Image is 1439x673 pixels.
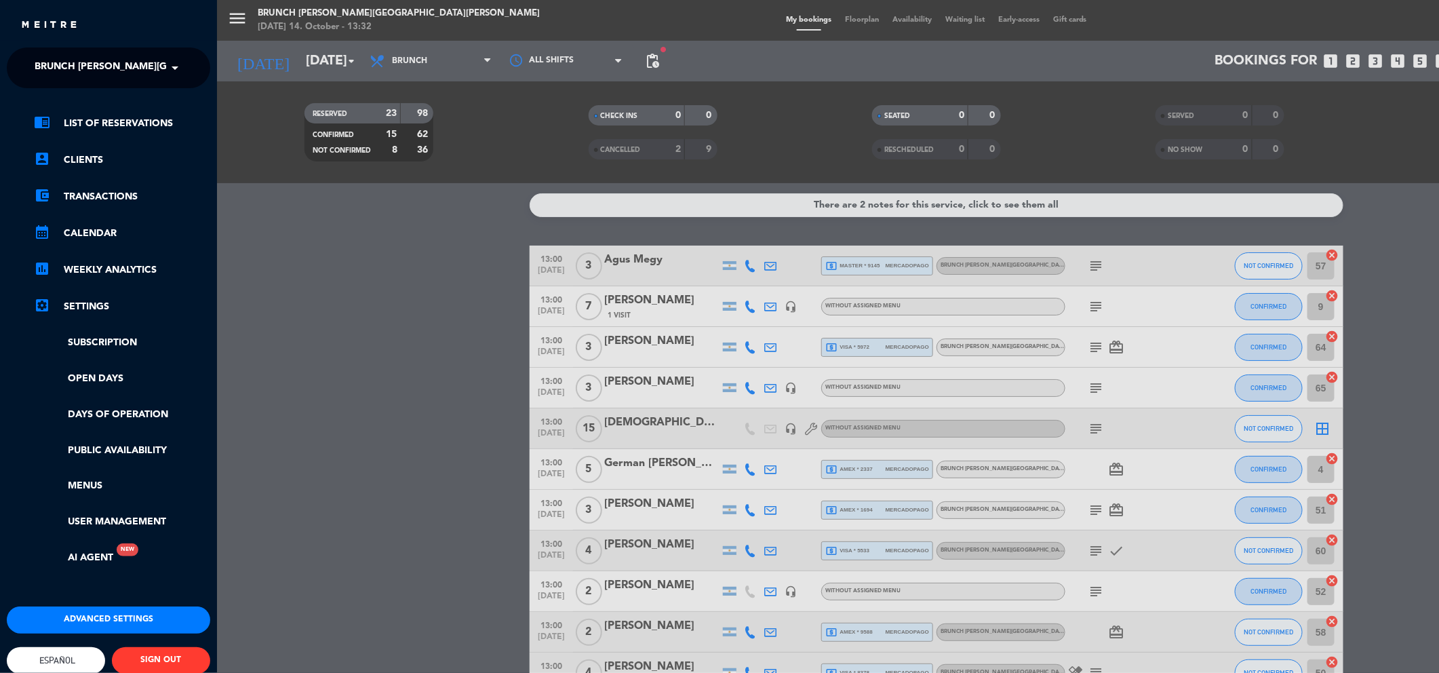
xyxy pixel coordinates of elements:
span: Español [37,655,76,666]
i: account_box [34,151,50,167]
i: calendar_month [34,224,50,240]
a: account_boxClients [34,152,210,168]
a: AI AgentNew [34,550,113,566]
span: Brunch [PERSON_NAME][GEOGRAPHIC_DATA][PERSON_NAME] [35,54,336,82]
button: Advanced settings [7,607,210,634]
a: Menus [34,478,210,494]
i: chrome_reader_mode [34,114,50,130]
i: assessment [34,261,50,277]
div: New [117,543,138,556]
a: Subscription [34,335,210,351]
a: calendar_monthCalendar [34,225,210,242]
a: Public availability [34,443,210,459]
a: chrome_reader_modeList of Reservations [34,115,210,132]
a: Open Days [34,371,210,387]
img: MEITRE [20,20,78,31]
i: account_balance_wallet [34,187,50,204]
a: assessmentWeekly Analytics [34,262,210,278]
a: account_balance_walletTransactions [34,189,210,205]
i: settings_applications [34,297,50,313]
a: Settings [34,299,210,315]
a: Days of operation [34,407,210,423]
a: User Management [34,514,210,530]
